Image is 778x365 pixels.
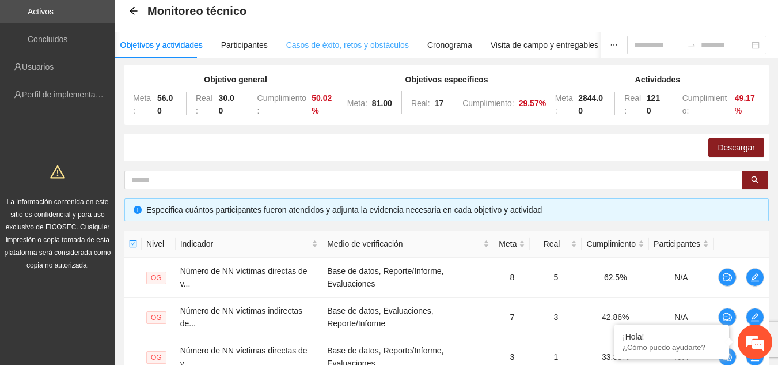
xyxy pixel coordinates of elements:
[22,62,54,72] a: Usuarios
[50,164,65,179] span: warning
[327,238,481,250] span: Medio de verificación
[347,99,367,108] span: Meta:
[427,39,472,51] div: Cronograma
[146,204,760,216] div: Especifica cuántos participantes fueron atendidos y adjunta la evidencia necesaria en cada objeti...
[134,206,142,214] span: info-circle
[718,268,737,287] button: comment
[742,171,768,189] button: search
[180,266,308,288] span: Número de NN víctimas directas de v...
[649,231,714,258] th: Participantes
[555,93,573,115] span: Meta:
[322,258,494,298] td: Base de datos, Reporte/Informe, Evaluaciones
[623,343,720,352] p: ¿Cómo puedo ayudarte?
[610,41,618,49] span: ellipsis
[601,32,627,58] button: ellipsis
[582,258,649,298] td: 62.5%
[219,93,234,115] strong: 30.00
[22,90,112,99] a: Perfil de implementadora
[746,313,764,322] span: edit
[654,238,700,250] span: Participantes
[534,238,568,250] span: Real
[746,268,764,287] button: edit
[157,93,173,115] strong: 56.00
[146,272,166,284] span: OG
[649,258,714,298] td: N/A
[142,231,176,258] th: Nivel
[129,6,138,16] span: arrow-left
[146,311,166,324] span: OG
[718,308,737,326] button: comment
[129,240,137,248] span: check-square
[530,231,582,258] th: Real
[147,2,246,20] span: Monitoreo técnico
[221,39,268,51] div: Participantes
[499,238,517,250] span: Meta
[5,198,111,269] span: La información contenida en este sitio es confidencial y para uso exclusivo de FICOSEC. Cualquier...
[133,93,151,115] span: Meta:
[120,39,203,51] div: Objetivos y actividades
[735,93,755,115] strong: 49.17 %
[411,99,430,108] span: Real:
[624,93,641,115] span: Real:
[582,298,649,337] td: 42.86%
[746,308,764,326] button: edit
[530,258,582,298] td: 5
[312,93,332,115] strong: 50.02 %
[204,75,267,84] strong: Objetivo general
[687,40,696,50] span: to
[189,6,217,33] div: Minimizar ventana de chat en vivo
[6,243,219,283] textarea: Escriba su mensaje y pulse “Intro”
[708,138,764,157] button: Descargar
[28,7,54,16] a: Activos
[405,75,488,84] strong: Objetivos específicos
[582,231,649,258] th: Cumplimiento
[28,35,67,44] a: Concluidos
[682,93,727,115] span: Cumplimiento:
[180,238,309,250] span: Indicador
[519,99,547,108] strong: 29.57 %
[67,118,159,234] span: Estamos en línea.
[146,351,166,364] span: OG
[176,231,322,258] th: Indicador
[647,93,660,115] strong: 1210
[372,99,392,108] strong: 81.00
[687,40,696,50] span: swap-right
[623,332,720,341] div: ¡Hola!
[751,176,759,185] span: search
[60,59,193,74] div: Chatee con nosotros ahora
[196,93,212,115] span: Real:
[435,99,444,108] strong: 17
[718,141,755,154] span: Descargar
[494,231,530,258] th: Meta
[586,238,636,250] span: Cumplimiento
[494,258,530,298] td: 8
[180,306,302,328] span: Número de NN víctimas indirectas de...
[257,93,307,115] span: Cumplimiento:
[649,298,714,337] td: N/A
[462,99,514,108] span: Cumplimiento:
[635,75,681,84] strong: Actividades
[286,39,409,51] div: Casos de éxito, retos y obstáculos
[746,273,764,282] span: edit
[578,93,603,115] strong: 2844.00
[491,39,598,51] div: Visita de campo y entregables
[530,298,582,337] td: 3
[322,231,494,258] th: Medio de verificación
[322,298,494,337] td: Base de datos, Evaluaciones, Reporte/Informe
[129,6,138,16] div: Back
[494,298,530,337] td: 7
